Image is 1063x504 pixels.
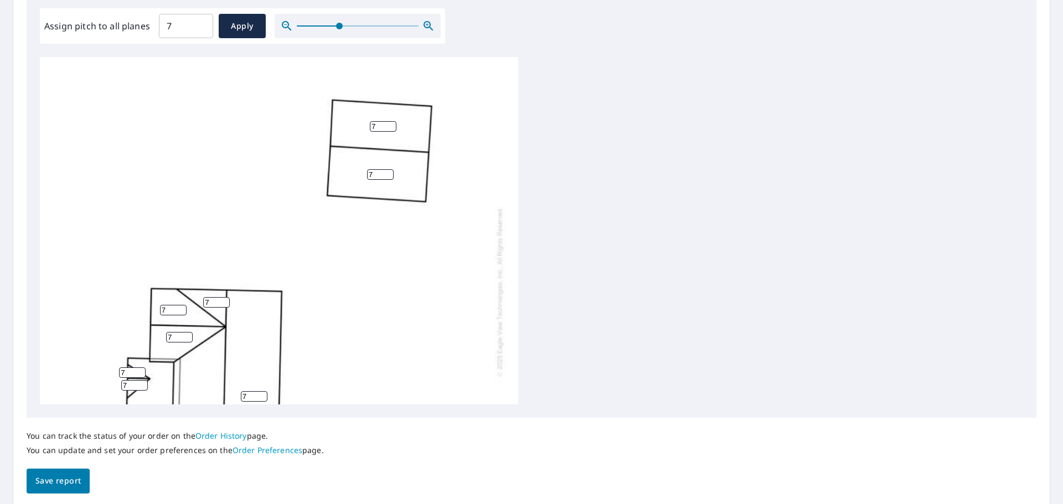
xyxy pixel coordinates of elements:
p: You can update and set your order preferences on the page. [27,445,324,455]
input: 00.0 [159,11,213,41]
button: Save report [27,469,90,493]
button: Apply [219,14,266,38]
p: You can track the status of your order on the page. [27,431,324,441]
span: Apply [228,19,257,33]
label: Assign pitch to all planes [44,19,150,33]
a: Order Preferences [233,445,302,455]
span: Save report [35,474,81,488]
a: Order History [195,430,247,441]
